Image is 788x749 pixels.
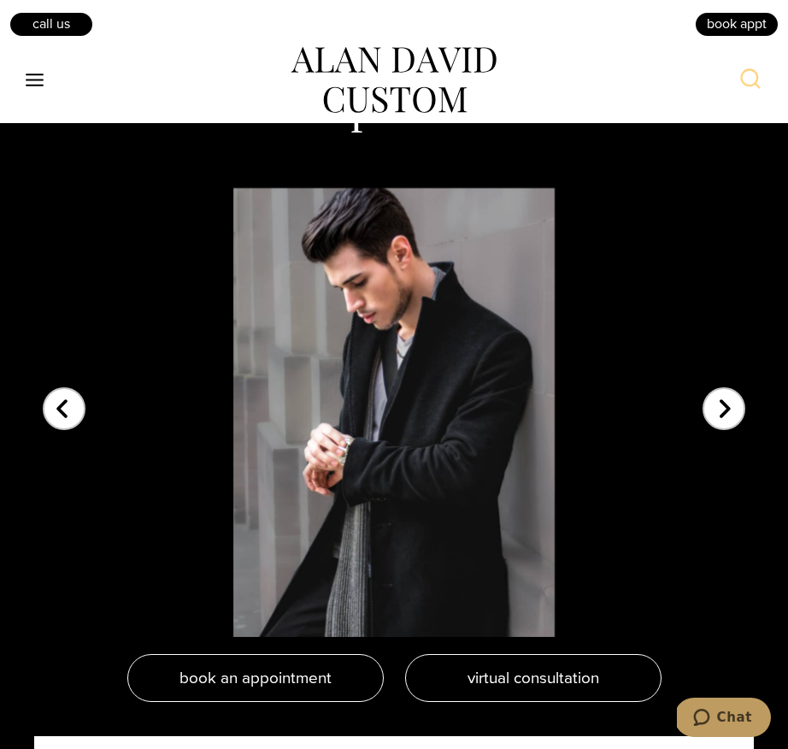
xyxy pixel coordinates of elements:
div: Next slide [703,376,745,419]
button: Open menu [17,65,53,96]
iframe: Opens a widget where you can chat to one of our agents [677,698,771,740]
span: book an appointment [179,665,332,690]
a: book appt [694,11,779,37]
span: virtual consultation [468,665,599,690]
button: View Search Form [730,60,771,101]
img: Client in black single breasted Loro Piana bespoke overcoat. [233,188,555,637]
a: Call Us [9,11,94,37]
a: book an appointment [127,654,384,702]
a: virtual consultation [405,654,662,702]
div: 3 / 3 [34,171,754,620]
img: alan david custom [291,47,497,114]
div: Previous slide [43,376,85,419]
